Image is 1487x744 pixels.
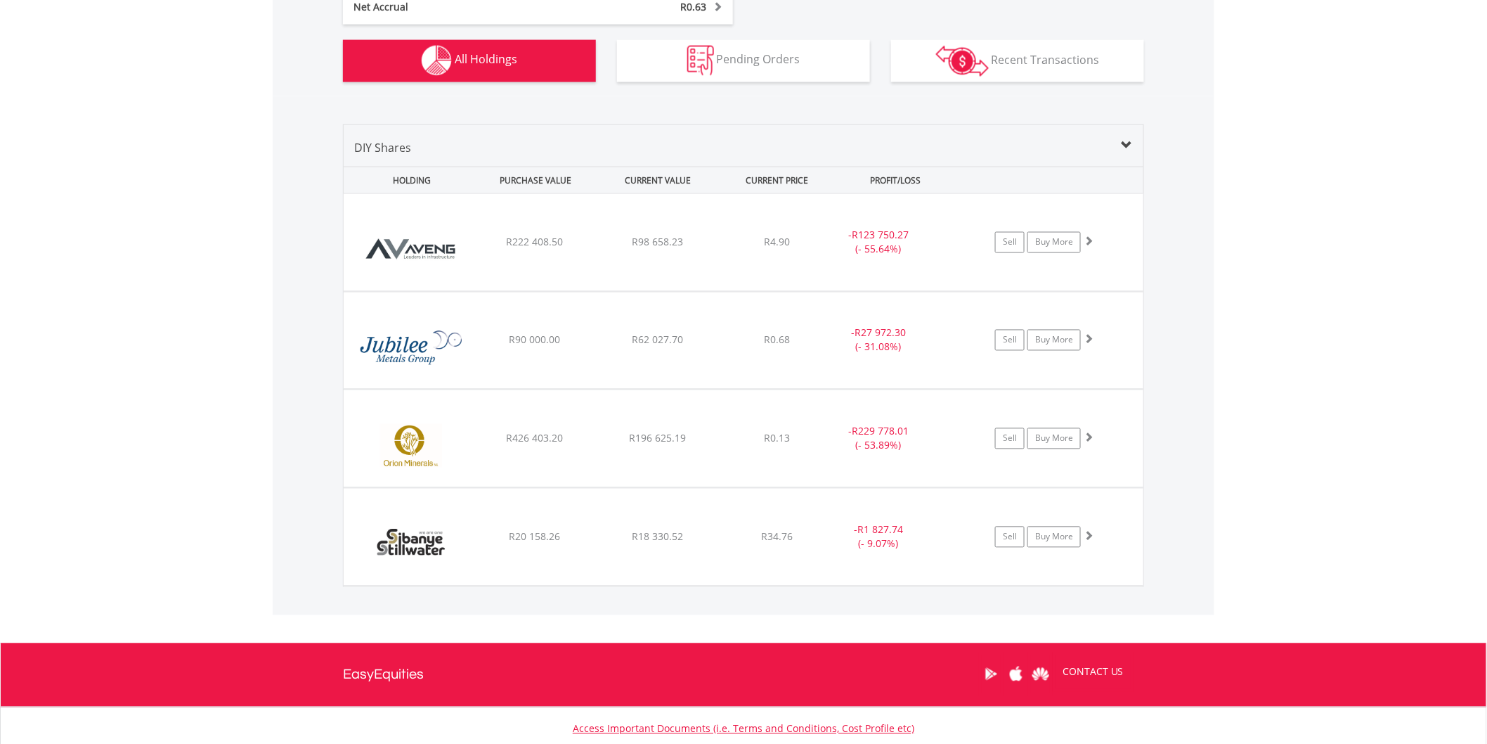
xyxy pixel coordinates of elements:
[852,229,909,242] span: R123 750.27
[717,52,800,68] span: Pending Orders
[826,523,932,551] div: - (- 9.07%)
[826,326,932,354] div: - (- 31.08%)
[721,167,833,193] div: CURRENT PRICE
[1028,653,1053,696] a: Huawei
[632,333,684,347] span: R62 027.70
[455,52,517,68] span: All Holdings
[1027,232,1081,253] a: Buy More
[1053,653,1134,692] a: CONTACT US
[598,167,718,193] div: CURRENT VALUE
[852,425,909,438] span: R229 778.01
[1027,428,1081,449] a: Buy More
[475,167,595,193] div: PURCHASE VALUE
[1027,330,1081,351] a: Buy More
[632,236,684,249] span: R98 658.23
[995,527,1025,548] a: Sell
[936,46,989,77] img: transactions-zar-wht.png
[630,432,687,445] span: R196 625.19
[687,46,714,76] img: pending_instructions-wht.png
[764,432,790,445] span: R0.13
[509,333,560,347] span: R90 000.00
[351,506,472,582] img: EQU.ZA.SSW.png
[857,523,903,537] span: R1 827.74
[506,236,563,249] span: R222 408.50
[351,310,472,385] img: EQU.ZA.JBL.png
[351,408,472,484] img: EQU.ZA.ORN.png
[632,530,684,544] span: R18 330.52
[995,330,1025,351] a: Sell
[891,40,1144,82] button: Recent Transactions
[764,333,790,347] span: R0.68
[992,52,1100,68] span: Recent Transactions
[826,229,932,257] div: - (- 55.64%)
[354,140,411,155] span: DIY Shares
[995,428,1025,449] a: Sell
[764,236,790,249] span: R4.90
[1027,527,1081,548] a: Buy More
[509,530,560,544] span: R20 158.26
[1004,653,1028,696] a: Apple
[855,326,906,340] span: R27 972.30
[343,40,596,82] button: All Holdings
[836,167,956,193] div: PROFIT/LOSS
[343,643,424,707] a: EasyEquities
[351,212,472,288] img: EQU.ZA.AEG.png
[344,167,472,193] div: HOLDING
[761,530,793,544] span: R34.76
[826,425,932,453] div: - (- 53.89%)
[506,432,563,445] span: R426 403.20
[995,232,1025,253] a: Sell
[573,722,914,736] a: Access Important Documents (i.e. Terms and Conditions, Cost Profile etc)
[617,40,870,82] button: Pending Orders
[979,653,1004,696] a: Google Play
[422,46,452,76] img: holdings-wht.png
